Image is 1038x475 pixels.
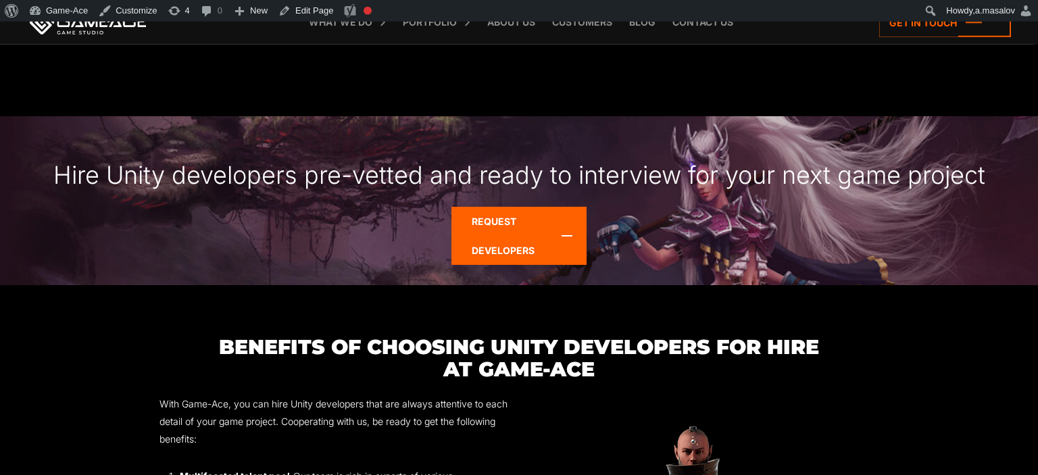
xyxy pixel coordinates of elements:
[975,5,1015,16] span: a.masalov
[879,8,1011,37] a: Get in touch
[451,207,587,265] a: Request developers
[159,336,879,380] h3: Benefits Of Choosing Unity Developers For Hire At Game-Ace
[364,7,372,15] div: Focus keyphrase not set
[159,395,519,447] p: With Game-Ace, you can hire Unity developers that are always attentive to each detail of your gam...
